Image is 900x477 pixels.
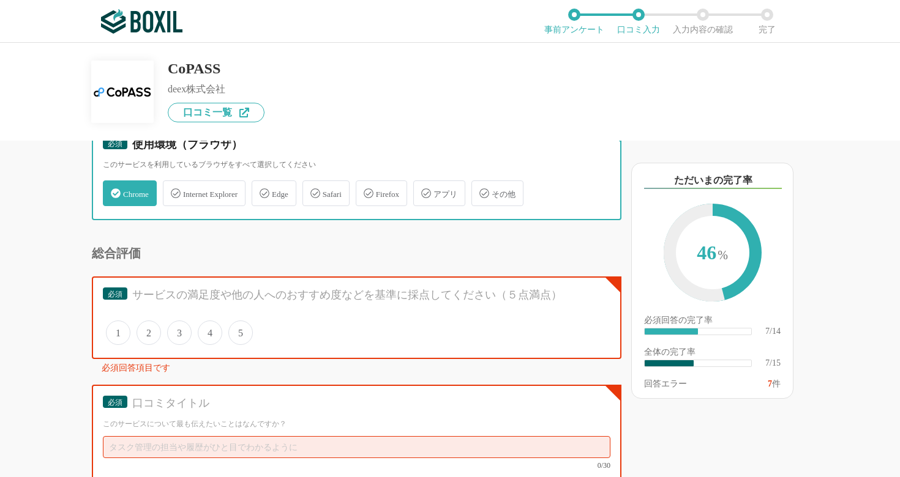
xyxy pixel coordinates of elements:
input: タスク管理の担当や履歴がひと目でわかるように [103,436,610,458]
div: 0/30 [103,462,610,469]
span: 7 [768,379,772,388]
span: 2 [137,320,161,345]
div: ただいまの完了率 [644,173,782,189]
div: このサービスについて最も伝えたいことはなんですか？ [103,419,610,429]
div: ​ [645,328,698,335]
a: 口コミ一覧 [168,103,264,122]
span: Chrome [123,190,149,199]
span: アプリ [433,190,457,199]
div: 件 [768,380,781,388]
span: 3 [167,320,192,345]
div: ​ [645,360,694,366]
li: 入力内容の確認 [670,9,735,34]
li: 完了 [735,9,799,34]
span: Internet Explorer [183,190,238,199]
div: 必須回答の完了率 [644,316,781,327]
span: Safari [323,190,342,199]
div: deex株式会社 [168,84,264,94]
span: % [718,248,728,262]
div: 全体の完了率 [644,348,781,359]
div: 回答エラー [644,380,687,388]
div: CoPASS [168,61,264,76]
span: 必須 [108,398,122,407]
span: 1 [106,320,130,345]
li: 事前アンケート [542,9,606,34]
span: その他 [492,190,516,199]
li: 口コミ入力 [606,9,670,34]
span: Edge [272,190,288,199]
div: 必須回答項目です [102,364,621,377]
img: ボクシルSaaS_ロゴ [101,9,182,34]
div: 総合評価 [92,247,621,259]
span: 4 [198,320,222,345]
span: 必須 [108,290,122,298]
span: 口コミ一覧 [183,108,232,117]
div: このサービスを利用しているブラウザをすべて選択してください [103,160,610,170]
span: Firefox [376,190,399,199]
div: 使用環境（ブラウザ） [132,137,589,152]
div: サービスの満足度や他の人へのおすすめ度などを基準に採点してください（５点満点） [132,287,589,303]
div: 7/14 [765,327,781,336]
span: 5 [228,320,253,345]
span: 必須 [108,139,122,148]
div: 7/15 [765,359,781,368]
span: 46 [676,216,749,292]
div: 口コミタイトル [132,396,589,411]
